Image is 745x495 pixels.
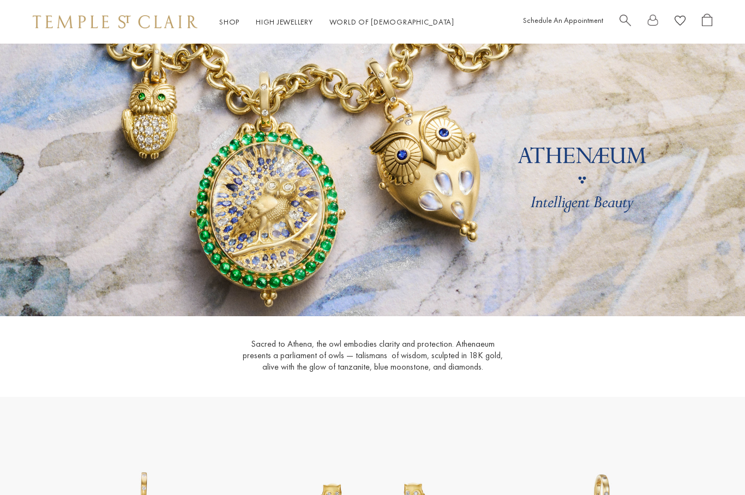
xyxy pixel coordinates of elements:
a: ShopShop [219,17,239,27]
iframe: Gorgias live chat messenger [690,444,734,484]
p: Sacred to Athena, the owl embodies clarity and protection. Athenaeum presents a parliament of owl... [236,338,509,372]
a: High JewelleryHigh Jewellery [256,17,313,27]
a: View Wishlist [675,14,686,31]
a: Schedule An Appointment [523,15,603,25]
a: World of [DEMOGRAPHIC_DATA]World of [DEMOGRAPHIC_DATA] [329,17,454,27]
img: Temple St. Clair [33,15,197,28]
a: Search [620,14,631,31]
nav: Main navigation [219,15,454,29]
a: Open Shopping Bag [702,14,712,31]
